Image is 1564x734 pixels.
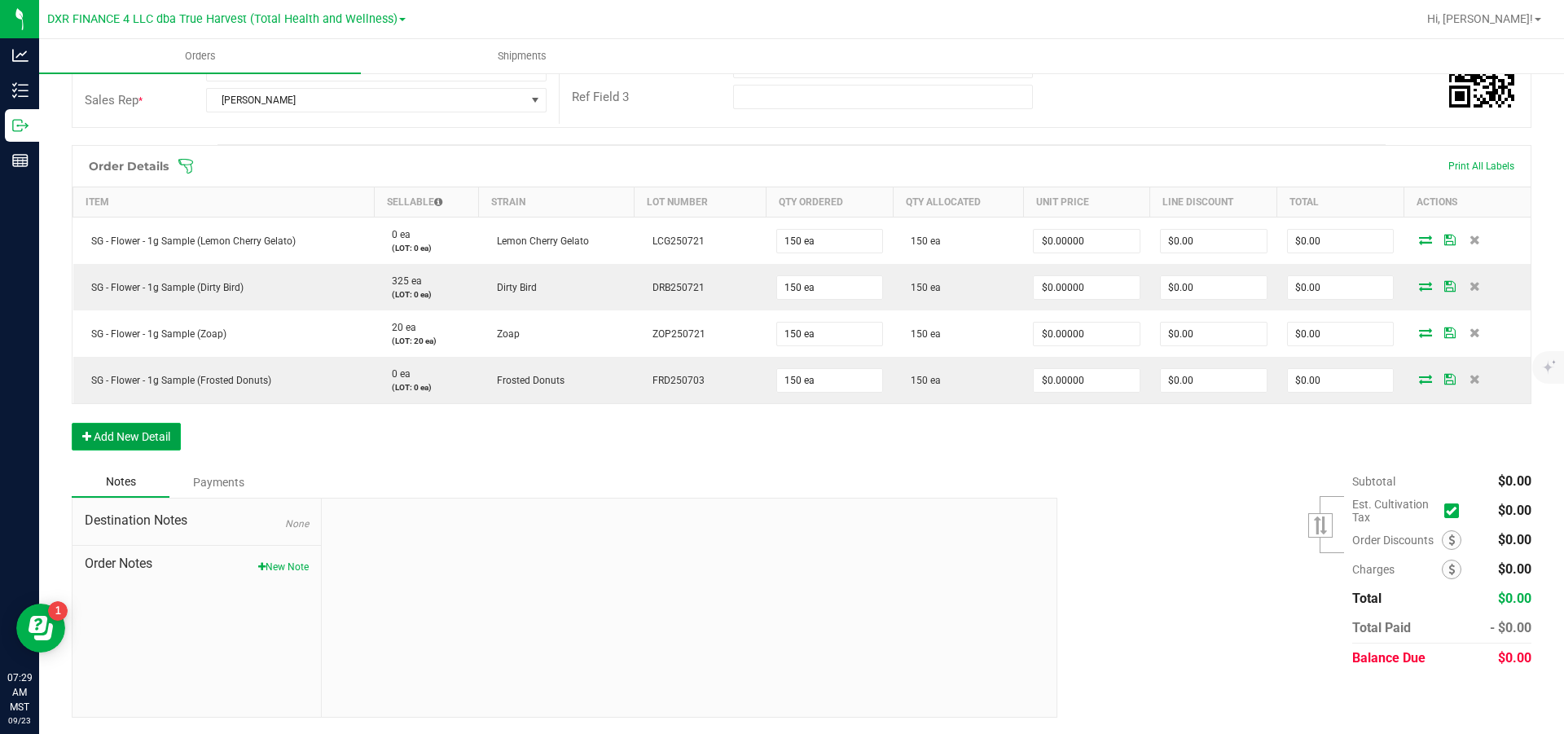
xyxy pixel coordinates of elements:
span: Dirty Bird [489,282,537,293]
span: Frosted Donuts [489,375,565,386]
span: $0.00 [1498,532,1531,547]
input: 0 [1161,230,1267,253]
span: 0 ea [384,368,411,380]
span: Save Order Detail [1438,374,1462,384]
span: SG - Flower - 1g Sample (Zoap) [83,328,226,340]
span: SG - Flower - 1g Sample (Lemon Cherry Gelato) [83,235,296,247]
input: 0 [777,369,883,392]
span: Ref Field 3 [572,90,629,104]
p: (LOT: 20 ea) [384,335,468,347]
th: Total [1277,187,1404,218]
span: DXR FINANCE 4 LLC dba True Harvest (Total Health and Wellness) [47,12,398,26]
a: Shipments [361,39,683,73]
th: Qty Ordered [767,187,894,218]
iframe: Resource center unread badge [48,601,68,621]
input: 0 [1288,276,1394,299]
span: ZOP250721 [644,328,705,340]
th: Line Discount [1150,187,1277,218]
div: Payments [169,468,267,497]
span: $0.00 [1498,591,1531,606]
p: 09/23 [7,714,32,727]
inline-svg: Analytics [12,47,29,64]
span: Customer PO [85,62,157,77]
input: 0 [777,230,883,253]
h1: Order Details [89,160,169,173]
p: (LOT: 0 ea) [384,242,468,254]
a: Orders [39,39,361,73]
input: 0 [1288,323,1394,345]
span: Lemon Cherry Gelato [489,235,589,247]
span: [PERSON_NAME] [207,89,525,112]
span: Order Notes [85,554,309,574]
span: Est. Cultivation Tax [1352,498,1438,524]
input: 0 [777,323,883,345]
qrcode: 00002401 [1449,42,1514,108]
span: LCG250721 [644,235,705,247]
th: Strain [479,187,635,218]
input: 0 [1161,323,1267,345]
span: Delete Order Detail [1462,235,1487,244]
span: Orders [163,49,238,64]
input: 0 [777,276,883,299]
span: Destination Notes [85,511,309,530]
th: Qty Allocated [893,187,1023,218]
span: Delete Order Detail [1462,327,1487,337]
span: Charges [1352,563,1442,576]
span: Hi, [PERSON_NAME]! [1427,12,1533,25]
span: Save Order Detail [1438,327,1462,337]
th: Lot Number [635,187,767,218]
span: Save Order Detail [1438,281,1462,291]
span: 325 ea [384,275,422,287]
span: None [285,518,309,530]
span: Save Order Detail [1438,235,1462,244]
span: 0 ea [384,229,411,240]
img: Scan me! [1449,42,1514,108]
th: Actions [1404,187,1531,218]
span: Subtotal [1352,475,1395,488]
input: 0 [1034,276,1140,299]
span: SG - Flower - 1g Sample (Dirty Bird) [83,282,244,293]
button: New Note [258,560,309,574]
th: Item [73,187,375,218]
span: 150 ea [903,328,941,340]
p: (LOT: 0 ea) [384,381,468,393]
input: 0 [1034,369,1140,392]
span: FRD250703 [644,375,705,386]
span: Order Discounts [1352,534,1442,547]
inline-svg: Outbound [12,117,29,134]
div: Notes [72,467,169,498]
span: $0.00 [1498,503,1531,518]
span: 20 ea [384,322,416,333]
th: Sellable [374,187,478,218]
span: $0.00 [1498,473,1531,489]
p: (LOT: 0 ea) [384,288,468,301]
span: Zoap [489,328,520,340]
iframe: Resource center [16,604,65,653]
span: 150 ea [903,375,941,386]
span: - $0.00 [1490,620,1531,635]
span: $0.00 [1498,650,1531,666]
p: 07:29 AM MST [7,670,32,714]
span: SG - Flower - 1g Sample (Frosted Donuts) [83,375,271,386]
span: $0.00 [1498,561,1531,577]
input: 0 [1034,323,1140,345]
input: 0 [1288,230,1394,253]
inline-svg: Reports [12,152,29,169]
span: Calculate cultivation tax [1444,500,1466,522]
span: Total Paid [1352,620,1411,635]
input: 0 [1034,230,1140,253]
input: 0 [1161,276,1267,299]
input: 0 [1161,369,1267,392]
inline-svg: Inventory [12,82,29,99]
button: Add New Detail [72,423,181,451]
th: Unit Price [1023,187,1150,218]
span: 150 ea [903,235,941,247]
span: Sales Rep [85,93,138,108]
span: Shipments [476,49,569,64]
span: Total [1352,591,1382,606]
span: Balance Due [1352,650,1426,666]
input: 0 [1288,369,1394,392]
span: Delete Order Detail [1462,374,1487,384]
span: DRB250721 [644,282,705,293]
